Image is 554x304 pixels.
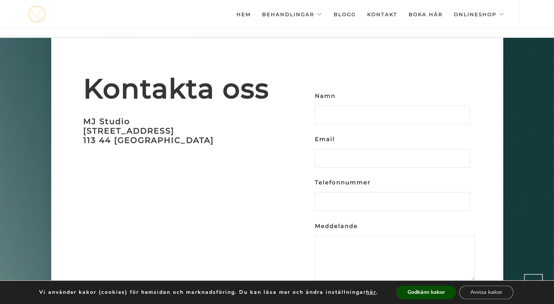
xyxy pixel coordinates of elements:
[315,177,470,218] label: Telefonnummer
[83,75,277,102] span: Kontakta oss
[408,1,442,27] a: Boka här
[396,286,456,299] button: Godkänn kakor
[315,235,475,280] textarea: Meddelande
[315,220,475,288] label: Meddelande
[459,286,513,299] button: Avvisa kakor
[39,289,378,296] p: Vi använder kakor (cookies) för hemsidan och marknadsföring. Du kan läsa mer och ändra inställnin...
[315,192,470,211] input: Telefonnummer
[315,105,470,124] input: Namn
[315,90,470,132] label: Namn
[28,6,46,23] a: mjstudio mjstudio mjstudio
[367,1,397,27] a: Kontakt
[366,289,376,296] button: här
[453,1,504,27] a: Onlineshop
[315,149,470,167] input: Email
[333,1,356,27] a: Blogg
[83,117,277,145] h3: MJ Studio [STREET_ADDRESS] 113 44 [GEOGRAPHIC_DATA]
[315,134,470,175] label: Email
[28,6,46,23] img: mjstudio
[236,1,250,27] a: Hem
[262,1,322,27] a: Behandlingar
